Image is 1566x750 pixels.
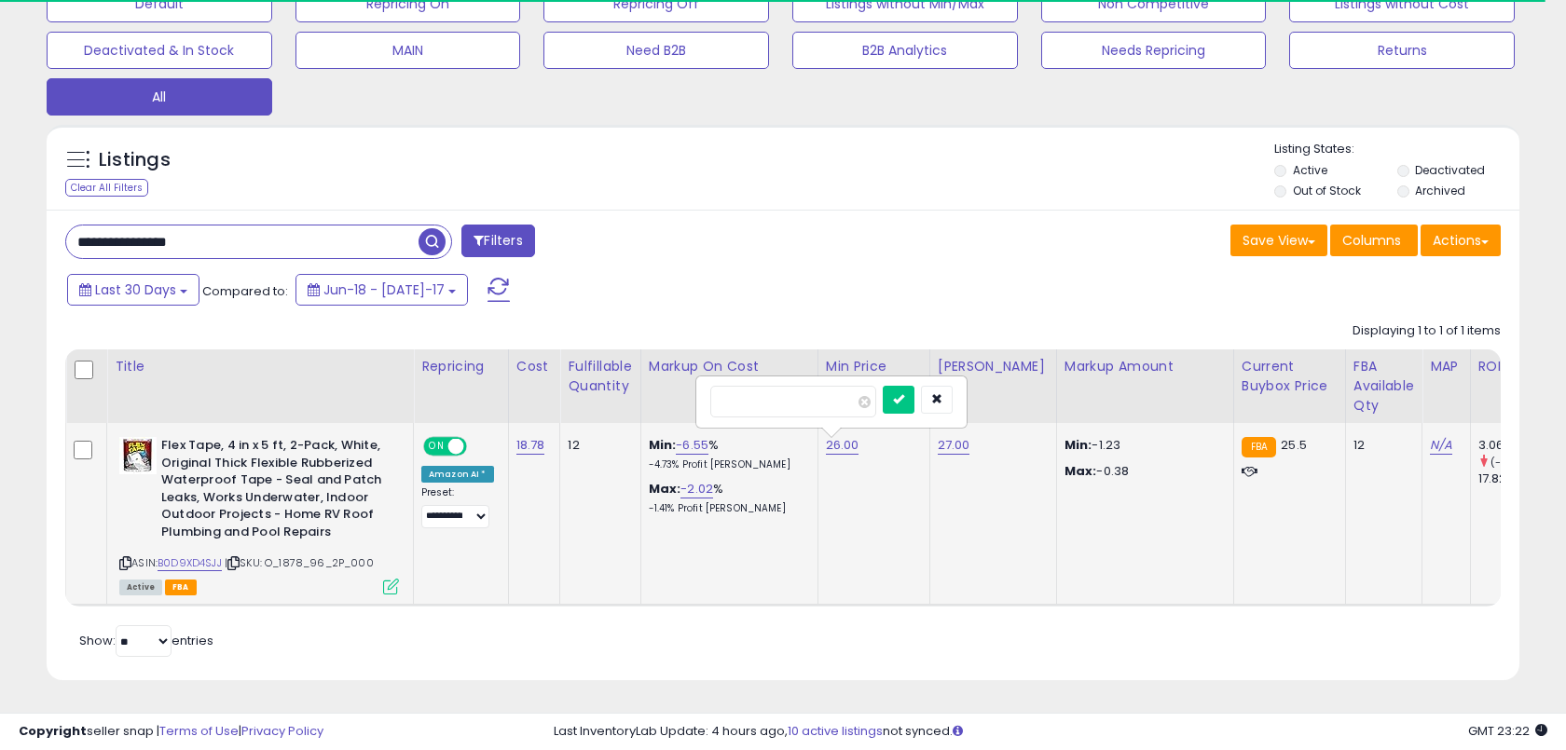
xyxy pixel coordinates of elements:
[1065,357,1226,376] div: Markup Amount
[79,632,213,649] span: Show: entries
[649,436,677,454] b: Min:
[158,555,222,571] a: B0D9XD4SJJ
[1430,357,1462,376] div: MAP
[640,349,817,423] th: The percentage added to the cost of goods (COGS) that forms the calculator for Min & Max prices.
[421,357,501,376] div: Repricing
[1353,322,1501,340] div: Displaying 1 to 1 of 1 items
[1415,183,1465,198] label: Archived
[1065,463,1219,480] p: -0.38
[1293,162,1327,178] label: Active
[165,580,197,595] span: FBA
[1230,225,1327,256] button: Save View
[1281,436,1307,454] span: 25.5
[119,437,157,474] img: 51EiMX-gLqL._SL40_.jpg
[938,436,970,455] a: 27.00
[649,357,810,376] div: Markup on Cost
[1353,357,1414,416] div: FBA Available Qty
[1242,437,1276,457] small: FBA
[568,437,625,454] div: 12
[241,722,323,740] a: Privacy Policy
[826,436,859,455] a: 26.00
[65,179,148,197] div: Clear All Filters
[1293,183,1361,198] label: Out of Stock
[543,32,769,69] button: Need B2B
[225,555,374,570] span: | SKU: O_1878_96_2P_000
[1490,455,1543,470] small: (-82.83%)
[119,580,162,595] span: All listings currently available for purchase on Amazon
[95,280,176,299] span: Last 30 Days
[323,280,445,299] span: Jun-18 - [DATE]-17
[1065,436,1092,454] strong: Min:
[461,225,534,257] button: Filters
[1478,437,1554,454] div: 3.06%
[938,357,1049,376] div: [PERSON_NAME]
[295,274,468,306] button: Jun-18 - [DATE]-17
[161,437,388,545] b: Flex Tape, 4 in x 5 ft, 2-Pack, White, Original Thick Flexible Rubberized Waterproof Tape - Seal ...
[47,78,272,116] button: All
[425,439,448,455] span: ON
[1478,357,1546,376] div: ROI
[1065,437,1219,454] p: -1.23
[568,357,632,396] div: Fulfillable Quantity
[649,481,804,515] div: %
[47,32,272,69] button: Deactivated & In Stock
[516,436,545,455] a: 18.78
[202,282,288,300] span: Compared to:
[1478,470,1554,487] div: 17.82%
[788,722,883,740] a: 10 active listings
[680,480,713,498] a: -2.02
[649,502,804,515] p: -1.41% Profit [PERSON_NAME]
[421,486,494,528] div: Preset:
[295,32,521,69] button: MAIN
[1242,357,1338,396] div: Current Buybox Price
[649,480,681,498] b: Max:
[19,722,87,740] strong: Copyright
[554,723,1547,741] div: Last InventoryLab Update: 4 hours ago, not synced.
[119,437,399,593] div: ASIN:
[516,357,553,376] div: Cost
[99,147,171,173] h5: Listings
[1421,225,1501,256] button: Actions
[1430,436,1452,455] a: N/A
[464,439,494,455] span: OFF
[115,357,405,376] div: Title
[649,437,804,471] div: %
[1289,32,1515,69] button: Returns
[826,357,922,376] div: Min Price
[1065,462,1097,480] strong: Max:
[67,274,199,306] button: Last 30 Days
[792,32,1018,69] button: B2B Analytics
[1342,231,1401,250] span: Columns
[1274,141,1518,158] p: Listing States:
[1330,225,1418,256] button: Columns
[421,466,494,483] div: Amazon AI *
[1353,437,1408,454] div: 12
[649,458,804,471] p: -4.73% Profit [PERSON_NAME]
[676,436,708,455] a: -6.55
[1041,32,1267,69] button: Needs Repricing
[1468,722,1547,740] span: 2025-08-17 23:22 GMT
[1415,162,1485,178] label: Deactivated
[159,722,239,740] a: Terms of Use
[19,723,323,741] div: seller snap | |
